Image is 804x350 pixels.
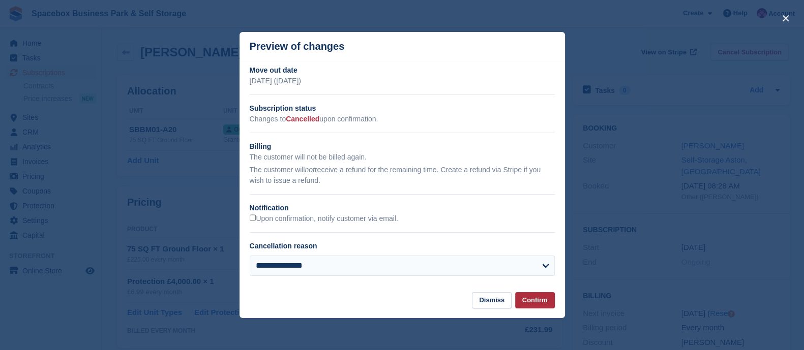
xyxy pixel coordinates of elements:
[250,41,345,52] p: Preview of changes
[472,292,512,309] button: Dismiss
[515,292,555,309] button: Confirm
[250,203,555,213] h2: Notification
[286,115,319,123] span: Cancelled
[250,114,555,124] p: Changes to upon confirmation.
[250,214,398,224] label: Upon confirmation, notify customer via email.
[778,10,794,26] button: close
[305,166,314,174] em: not
[250,141,555,152] h2: Billing
[250,65,555,76] h2: Move out date
[250,165,555,186] p: The customer will receive a refund for the remaining time. Create a refund via Stripe if you wish...
[250,152,555,163] p: The customer will not be billed again.
[250,103,555,114] h2: Subscription status
[250,242,317,250] label: Cancellation reason
[250,214,256,221] input: Upon confirmation, notify customer via email.
[250,76,555,86] p: [DATE] ([DATE])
